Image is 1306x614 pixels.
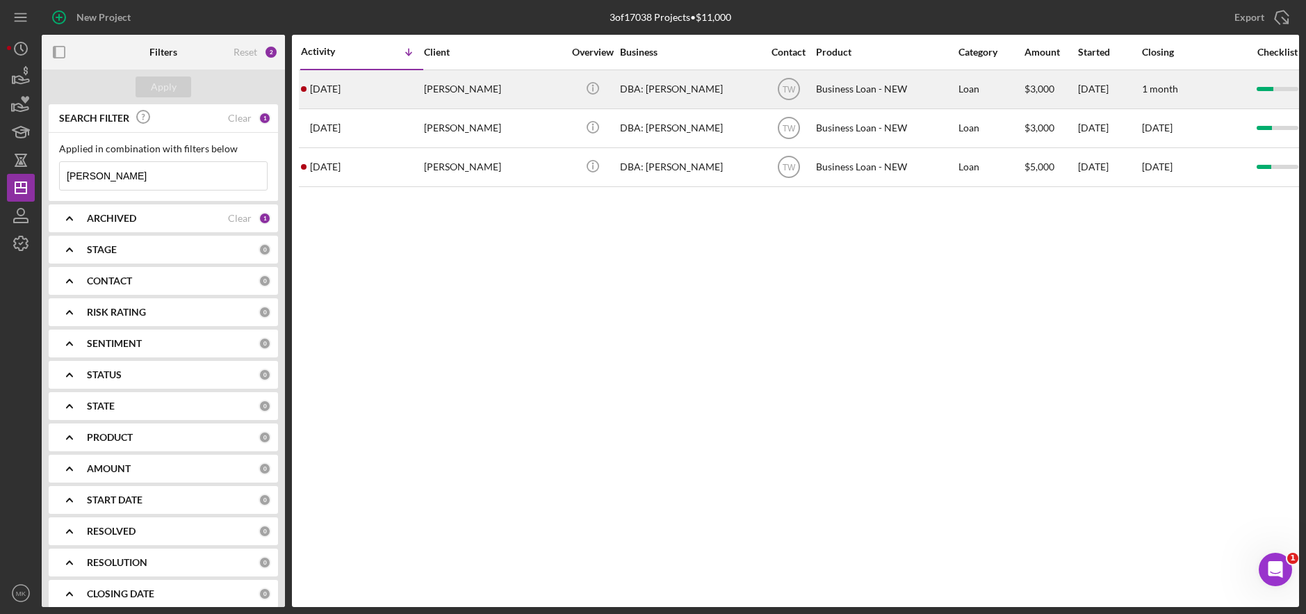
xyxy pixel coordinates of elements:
[87,275,132,286] b: CONTACT
[259,275,271,287] div: 0
[87,588,154,599] b: CLOSING DATE
[1025,149,1077,186] div: $5,000
[87,432,133,443] b: PRODUCT
[1078,47,1141,58] div: Started
[234,47,257,58] div: Reset
[151,76,177,97] div: Apply
[16,590,26,597] text: MK
[259,400,271,412] div: 0
[259,243,271,256] div: 0
[762,47,815,58] div: Contact
[259,212,271,225] div: 1
[87,494,142,506] b: START DATE
[566,47,619,58] div: Overview
[1025,71,1077,108] div: $3,000
[59,113,129,124] b: SEARCH FILTER
[1221,3,1299,31] button: Export
[958,71,1023,108] div: Loan
[259,306,271,318] div: 0
[424,110,563,147] div: [PERSON_NAME]
[958,149,1023,186] div: Loan
[259,462,271,475] div: 0
[87,401,115,412] b: STATE
[228,213,252,224] div: Clear
[259,494,271,506] div: 0
[620,71,759,108] div: DBA: [PERSON_NAME]
[1025,110,1077,147] div: $3,000
[259,525,271,538] div: 0
[301,46,362,57] div: Activity
[310,161,341,172] time: 2025-05-05 16:53
[816,71,955,108] div: Business Loan - NEW
[87,338,142,349] b: SENTIMENT
[87,369,122,380] b: STATUS
[1142,161,1173,172] time: [DATE]
[259,112,271,124] div: 1
[59,143,268,154] div: Applied in combination with filters below
[1078,110,1141,147] div: [DATE]
[259,369,271,381] div: 0
[310,83,341,95] time: 2025-08-08 18:35
[1078,149,1141,186] div: [DATE]
[1078,71,1141,108] div: [DATE]
[424,149,563,186] div: [PERSON_NAME]
[816,110,955,147] div: Business Loan - NEW
[87,526,136,537] b: RESOLVED
[264,45,278,59] div: 2
[259,431,271,444] div: 0
[87,557,147,568] b: RESOLUTION
[610,12,731,23] div: 3 of 17038 Projects • $11,000
[782,124,795,134] text: TW
[1142,47,1246,58] div: Closing
[958,47,1023,58] div: Category
[782,163,795,172] text: TW
[1142,83,1178,95] time: 1 month
[136,76,191,97] button: Apply
[1234,3,1264,31] div: Export
[87,463,131,474] b: AMOUNT
[424,71,563,108] div: [PERSON_NAME]
[259,556,271,569] div: 0
[310,122,341,134] time: 2025-06-23 15:13
[87,213,136,224] b: ARCHIVED
[1287,553,1298,564] span: 1
[87,244,117,255] b: STAGE
[1142,122,1173,134] time: [DATE]
[76,3,131,31] div: New Project
[259,588,271,600] div: 0
[424,47,563,58] div: Client
[1025,47,1077,58] div: Amount
[149,47,177,58] b: Filters
[816,149,955,186] div: Business Loan - NEW
[620,149,759,186] div: DBA: [PERSON_NAME]
[259,337,271,350] div: 0
[620,110,759,147] div: DBA: [PERSON_NAME]
[42,3,145,31] button: New Project
[958,110,1023,147] div: Loan
[620,47,759,58] div: Business
[782,85,795,95] text: TW
[1259,553,1292,586] iframe: Intercom live chat
[816,47,955,58] div: Product
[7,579,35,607] button: MK
[228,113,252,124] div: Clear
[87,307,146,318] b: RISK RATING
